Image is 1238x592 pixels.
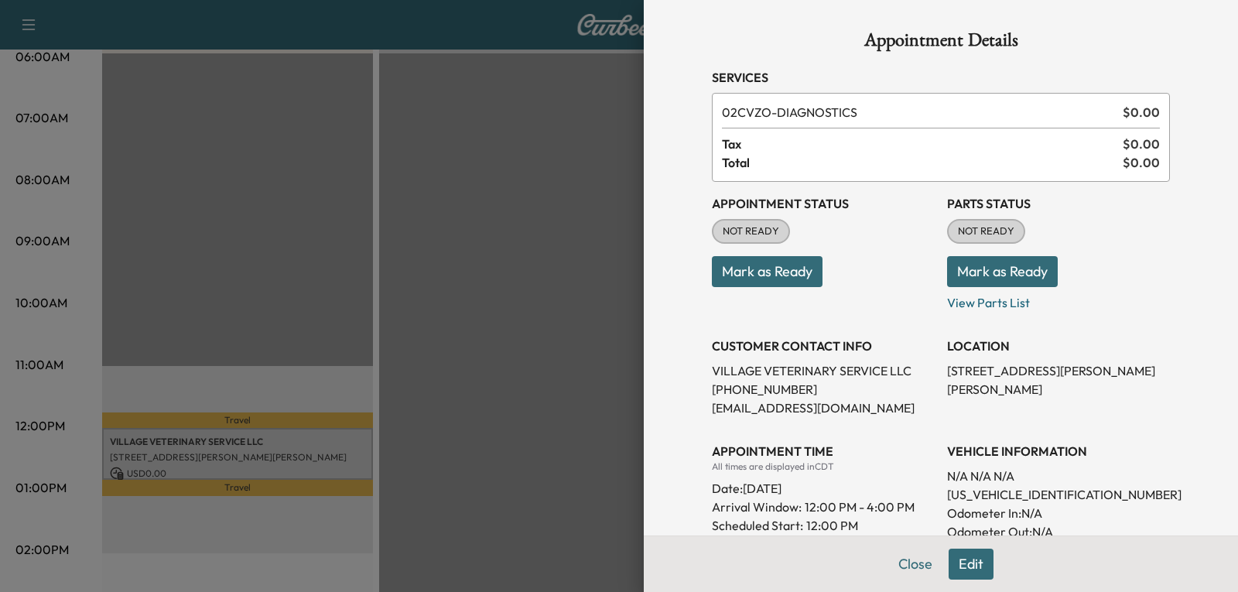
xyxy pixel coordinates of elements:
[947,467,1170,485] p: N/A N/A N/A
[947,485,1170,504] p: [US_VEHICLE_IDENTIFICATION_NUMBER]
[712,31,1170,56] h1: Appointment Details
[712,535,795,553] p: Scheduled End:
[947,361,1170,399] p: [STREET_ADDRESS][PERSON_NAME][PERSON_NAME]
[712,473,935,498] div: Date: [DATE]
[805,498,915,516] span: 12:00 PM - 4:00 PM
[722,103,1117,121] span: DIAGNOSTICS
[947,522,1170,541] p: Odometer Out: N/A
[947,256,1058,287] button: Mark as Ready
[949,224,1024,239] span: NOT READY
[722,135,1123,153] span: Tax
[947,504,1170,522] p: Odometer In: N/A
[712,256,822,287] button: Mark as Ready
[799,535,849,553] p: 12:50 PM
[806,516,858,535] p: 12:00 PM
[947,337,1170,355] h3: LOCATION
[712,361,935,380] p: VILLAGE VETERINARY SERVICE LLC
[712,516,803,535] p: Scheduled Start:
[1123,135,1160,153] span: $ 0.00
[713,224,788,239] span: NOT READY
[1123,103,1160,121] span: $ 0.00
[947,194,1170,213] h3: Parts Status
[888,549,942,580] button: Close
[722,153,1123,172] span: Total
[712,399,935,417] p: [EMAIL_ADDRESS][DOMAIN_NAME]
[712,337,935,355] h3: CUSTOMER CONTACT INFO
[947,287,1170,312] p: View Parts List
[712,460,935,473] div: All times are displayed in CDT
[712,380,935,399] p: [PHONE_NUMBER]
[712,442,935,460] h3: APPOINTMENT TIME
[1123,153,1160,172] span: $ 0.00
[947,442,1170,460] h3: VEHICLE INFORMATION
[712,498,935,516] p: Arrival Window:
[712,68,1170,87] h3: Services
[712,194,935,213] h3: Appointment Status
[949,549,993,580] button: Edit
